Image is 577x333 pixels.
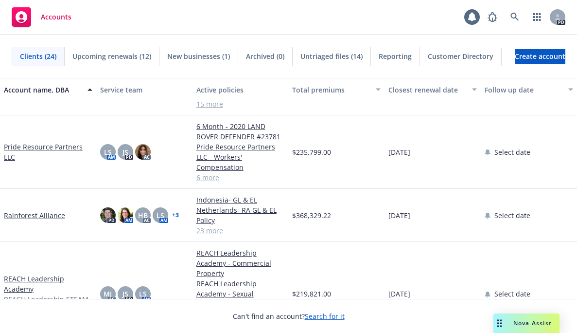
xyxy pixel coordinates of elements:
[388,147,410,157] span: [DATE]
[172,212,179,218] a: + 3
[388,210,410,221] span: [DATE]
[4,142,92,162] a: Pride Resource Partners LLC
[527,7,547,27] a: Switch app
[100,85,189,95] div: Service team
[292,289,331,299] span: $219,821.00
[196,205,285,225] a: Netherlands- RA GL & EL Policy
[4,274,92,294] a: REACH Leadership Academy
[305,312,345,321] a: Search for it
[494,289,530,299] span: Select date
[139,289,147,299] span: LS
[167,51,230,61] span: New businesses (1)
[494,147,530,157] span: Select date
[192,78,289,101] button: Active policies
[196,225,285,236] a: 23 more
[292,85,370,95] div: Total premiums
[4,210,65,221] a: Rainforest Alliance
[246,51,284,61] span: Archived (0)
[233,311,345,321] span: Can't find an account?
[196,99,285,109] a: 15 more
[288,78,385,101] button: Total premiums
[428,51,493,61] span: Customer Directory
[494,210,530,221] span: Select date
[493,314,506,333] div: Drag to move
[135,144,151,160] img: photo
[505,7,525,27] a: Search
[515,47,565,66] span: Create account
[196,195,285,205] a: Indonesia- GL & EL
[100,207,116,223] img: photo
[385,78,481,101] button: Closest renewal date
[388,289,410,299] span: [DATE]
[515,49,565,64] a: Create account
[104,147,112,157] span: LS
[20,51,56,61] span: Clients (24)
[8,3,75,31] a: Accounts
[292,147,331,157] span: $235,799.00
[292,210,331,221] span: $368,329.22
[379,51,412,61] span: Reporting
[300,51,363,61] span: Untriaged files (14)
[196,248,285,278] a: REACH Leadership Academy - Commercial Property
[157,210,164,221] span: LS
[118,207,133,223] img: photo
[104,289,112,299] span: MJ
[41,13,71,21] span: Accounts
[196,278,285,330] a: REACH Leadership Academy - Sexual Misconduct, [MEDICAL_DATA], and Molestation Liability
[485,85,562,95] div: Follow up date
[481,78,577,101] button: Follow up date
[96,78,192,101] button: Service team
[513,319,552,327] span: Nova Assist
[196,172,285,183] a: 6 more
[196,85,285,95] div: Active policies
[4,294,92,314] span: REACH Leadership STEAM Academy
[493,314,560,333] button: Nova Assist
[196,142,285,172] a: Pride Resource Partners LLC - Workers' Compensation
[483,7,502,27] a: Report a Bug
[72,51,151,61] span: Upcoming renewals (12)
[388,85,466,95] div: Closest renewal date
[4,85,82,95] div: Account name, DBA
[122,147,128,157] span: JS
[122,289,128,299] span: JS
[196,121,285,142] a: 6 Month - 2020 LAND ROVER DEFENDER #23781
[138,210,148,221] span: HB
